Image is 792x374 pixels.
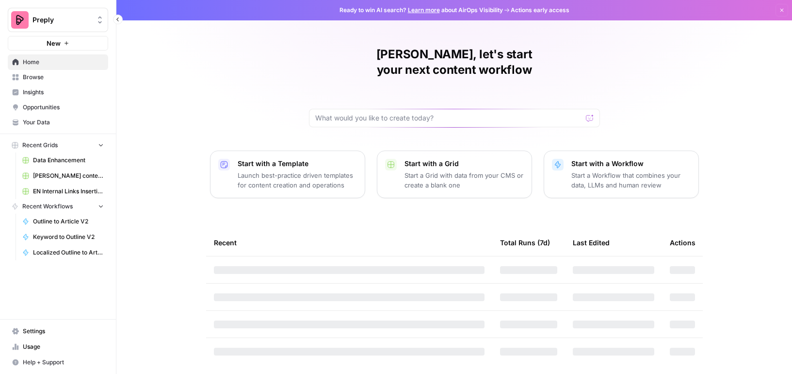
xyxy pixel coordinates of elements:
a: Home [8,54,108,70]
span: Recent Workflows [22,202,73,211]
span: Localized Outline to Article [33,248,104,257]
a: Outline to Article V2 [18,214,108,229]
span: Outline to Article V2 [33,217,104,226]
div: Actions [670,229,695,256]
a: [PERSON_NAME] content interlinking test - new content [18,168,108,184]
a: Your Data [8,115,108,130]
span: Your Data [23,118,104,127]
p: Launch best-practice driven templates for content creation and operations [238,170,357,190]
span: [PERSON_NAME] content interlinking test - new content [33,171,104,180]
span: Home [23,58,104,67]
button: New [8,36,108,51]
span: Insights [23,88,104,97]
button: Workspace: Preply [8,8,108,32]
input: What would you like to create today? [315,113,582,123]
p: Start with a Grid [404,159,524,169]
a: Learn more [408,6,440,14]
a: Data Enhancement [18,153,108,168]
h1: [PERSON_NAME], let's start your next content workflow [309,47,600,78]
span: Settings [23,327,104,336]
a: Opportunities [8,100,108,115]
span: Ready to win AI search? about AirOps Visibility [339,6,503,15]
a: Insights [8,85,108,100]
span: Data Enhancement [33,156,104,165]
button: Recent Grids [8,138,108,153]
button: Help + Support [8,355,108,370]
a: Usage [8,339,108,355]
button: Start with a WorkflowStart a Workflow that combines your data, LLMs and human review [544,151,699,198]
span: Actions early access [511,6,569,15]
span: Opportunities [23,103,104,112]
a: Keyword to Outline V2 [18,229,108,245]
span: New [47,38,61,48]
a: Localized Outline to Article [18,245,108,260]
button: Start with a TemplateLaunch best-practice driven templates for content creation and operations [210,151,365,198]
div: Recent [214,229,485,256]
span: EN Internal Links Insertion [33,187,104,196]
span: Browse [23,73,104,82]
span: Keyword to Outline V2 [33,233,104,241]
p: Start with a Template [238,159,357,169]
div: Total Runs (7d) [500,229,550,256]
a: EN Internal Links Insertion [18,184,108,199]
img: Preply Logo [11,11,29,29]
span: Preply [32,15,91,25]
a: Browse [8,69,108,85]
div: Last Edited [573,229,610,256]
button: Recent Workflows [8,199,108,214]
p: Start a Workflow that combines your data, LLMs and human review [571,170,691,190]
span: Usage [23,342,104,351]
a: Settings [8,323,108,339]
p: Start a Grid with data from your CMS or create a blank one [404,170,524,190]
button: Start with a GridStart a Grid with data from your CMS or create a blank one [377,151,532,198]
span: Help + Support [23,358,104,367]
span: Recent Grids [22,141,58,150]
p: Start with a Workflow [571,159,691,169]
